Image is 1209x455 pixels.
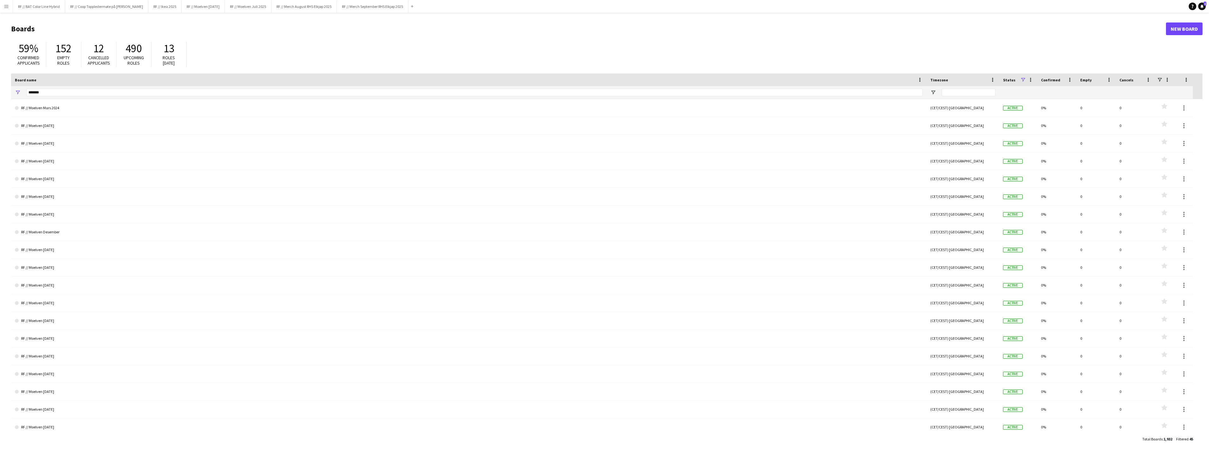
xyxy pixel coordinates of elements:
[15,259,923,276] a: RF // Moelven [DATE]
[1076,135,1116,152] div: 0
[1041,78,1060,82] span: Confirmed
[1116,383,1155,400] div: 0
[927,117,999,134] div: (CET/CEST) [GEOGRAPHIC_DATA]
[927,188,999,205] div: (CET/CEST) [GEOGRAPHIC_DATA]
[1003,336,1023,341] span: Active
[927,401,999,418] div: (CET/CEST) [GEOGRAPHIC_DATA]
[19,41,38,55] span: 59%
[1076,365,1116,382] div: 0
[1076,117,1116,134] div: 0
[1076,276,1116,294] div: 0
[15,99,923,117] a: RF // Moelven Mars 2024
[1037,205,1076,223] div: 0%
[1076,170,1116,187] div: 0
[1003,372,1023,376] span: Active
[1003,265,1023,270] span: Active
[271,0,337,13] button: RF // Merch August RHS Elkjøp 2025
[1037,259,1076,276] div: 0%
[927,365,999,382] div: (CET/CEST) [GEOGRAPHIC_DATA]
[1076,99,1116,117] div: 0
[1037,188,1076,205] div: 0%
[15,223,923,241] a: RF // Moelven Desember
[11,24,1166,34] h1: Boards
[1003,194,1023,199] span: Active
[1076,188,1116,205] div: 0
[15,276,923,294] a: RF // Moelven [DATE]
[15,401,923,418] a: RF // Moelven [DATE]
[927,241,999,258] div: (CET/CEST) [GEOGRAPHIC_DATA]
[15,365,923,383] a: RF // Moelven [DATE]
[15,241,923,259] a: RF // Moelven [DATE]
[15,170,923,188] a: RF // Moelven [DATE]
[1163,437,1172,441] span: 1,932
[1003,141,1023,146] span: Active
[927,152,999,170] div: (CET/CEST) [GEOGRAPHIC_DATA]
[927,99,999,117] div: (CET/CEST) [GEOGRAPHIC_DATA]
[1037,418,1076,436] div: 0%
[1116,170,1155,187] div: 0
[1003,123,1023,128] span: Active
[927,312,999,329] div: (CET/CEST) [GEOGRAPHIC_DATA]
[927,276,999,294] div: (CET/CEST) [GEOGRAPHIC_DATA]
[927,418,999,436] div: (CET/CEST) [GEOGRAPHIC_DATA]
[1037,117,1076,134] div: 0%
[1116,330,1155,347] div: 0
[1037,152,1076,170] div: 0%
[1003,354,1023,359] span: Active
[1037,312,1076,329] div: 0%
[1037,330,1076,347] div: 0%
[163,55,175,66] span: Roles [DATE]
[1116,117,1155,134] div: 0
[1116,401,1155,418] div: 0
[1116,418,1155,436] div: 0
[65,0,148,13] button: RF // Coop Toppledermøte på [PERSON_NAME]
[1003,389,1023,394] span: Active
[15,90,21,95] button: Open Filter Menu
[1116,188,1155,205] div: 0
[15,347,923,365] a: RF // Moelven [DATE]
[1116,294,1155,312] div: 0
[1076,401,1116,418] div: 0
[1166,22,1203,35] a: New Board
[17,55,40,66] span: Confirmed applicants
[13,0,65,13] button: RF // BAT Color Line Hybrid
[930,78,948,82] span: Timezone
[1003,425,1023,430] span: Active
[164,41,174,55] span: 13
[1003,212,1023,217] span: Active
[927,170,999,187] div: (CET/CEST) [GEOGRAPHIC_DATA]
[15,78,36,82] span: Board name
[1003,248,1023,252] span: Active
[1037,99,1076,117] div: 0%
[1037,135,1076,152] div: 0%
[1076,152,1116,170] div: 0
[1080,78,1092,82] span: Empty
[93,41,104,55] span: 12
[1116,365,1155,382] div: 0
[1076,418,1116,436] div: 0
[1076,330,1116,347] div: 0
[1037,401,1076,418] div: 0%
[1037,294,1076,312] div: 0%
[1003,407,1023,412] span: Active
[1003,319,1023,323] span: Active
[1116,135,1155,152] div: 0
[126,41,142,55] span: 490
[124,55,144,66] span: Upcoming roles
[1003,78,1015,82] span: Status
[1142,433,1172,445] div: :
[15,294,923,312] a: RF // Moelven [DATE]
[56,41,72,55] span: 152
[15,135,923,152] a: RF // Moelven [DATE]
[15,152,923,170] a: RF // Moelven [DATE]
[1037,365,1076,382] div: 0%
[930,90,936,95] button: Open Filter Menu
[1142,437,1162,441] span: Total Boards
[927,135,999,152] div: (CET/CEST) [GEOGRAPHIC_DATA]
[1116,276,1155,294] div: 0
[182,0,225,13] button: RF // Moelven [DATE]
[1003,159,1023,164] span: Active
[1116,259,1155,276] div: 0
[1076,294,1116,312] div: 0
[927,205,999,223] div: (CET/CEST) [GEOGRAPHIC_DATA]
